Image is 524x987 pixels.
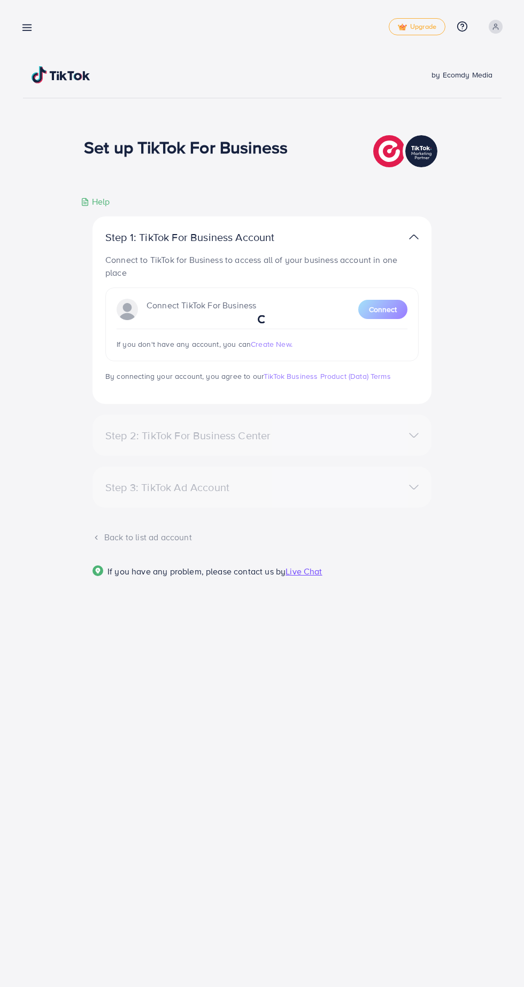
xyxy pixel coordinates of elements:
div: Help [81,196,110,208]
img: TikTok partner [409,229,419,245]
img: TikTok [32,66,90,83]
span: If you have any problem, please contact us by [107,565,286,577]
img: tick [398,24,407,31]
a: tickUpgrade [389,18,445,35]
h1: Set up TikTok For Business [84,137,288,157]
span: Upgrade [398,23,436,31]
span: by Ecomdy Media [431,69,492,80]
img: Popup guide [93,565,103,576]
p: Step 1: TikTok For Business Account [105,231,309,244]
div: Back to list ad account [93,531,431,543]
img: TikTok partner [373,133,440,170]
span: Live Chat [286,565,322,577]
